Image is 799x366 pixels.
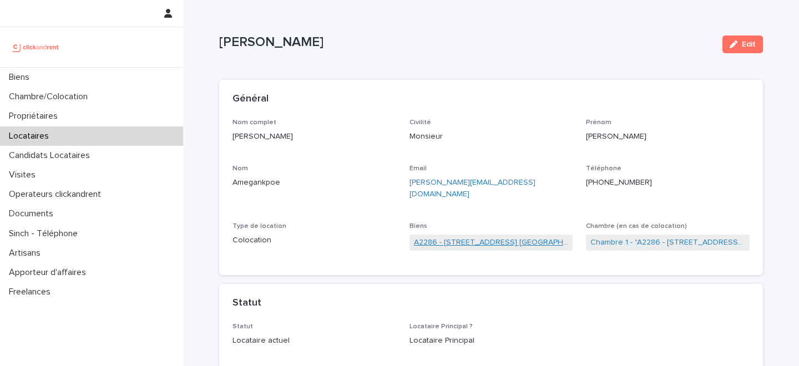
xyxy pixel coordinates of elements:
p: Sinch - Téléphone [4,228,87,239]
p: [PHONE_NUMBER] [586,177,750,189]
p: Apporteur d'affaires [4,267,95,278]
span: Nom [232,165,248,172]
p: Monsieur [409,131,573,143]
p: Amegankpoe [232,177,396,189]
p: Colocation [232,235,396,246]
img: UCB0brd3T0yccxBKYDjQ [9,36,63,58]
span: Prénom [586,119,611,126]
p: Candidats Locataires [4,150,99,161]
button: Edit [722,35,763,53]
p: [PERSON_NAME] [219,34,714,50]
p: Chambre/Colocation [4,91,97,102]
span: Téléphone [586,165,621,172]
p: Freelances [4,287,59,297]
span: Statut [232,323,253,330]
span: Email [409,165,427,172]
h2: Général [232,93,269,105]
p: [PERSON_NAME] [586,131,750,143]
span: Civilité [409,119,431,126]
span: Locataire Principal ? [409,323,473,330]
span: Chambre (en cas de colocation) [586,223,687,230]
p: [PERSON_NAME] [232,131,396,143]
a: Chambre 1 - "A2286 - [STREET_ADDRESS] [GEOGRAPHIC_DATA], [GEOGRAPHIC_DATA] 93600" [590,237,745,248]
a: [PERSON_NAME][EMAIL_ADDRESS][DOMAIN_NAME] [409,179,535,198]
p: Locataire actuel [232,335,396,347]
span: Type de location [232,223,286,230]
p: Visites [4,170,44,180]
p: Biens [4,72,38,83]
h2: Statut [232,297,261,309]
p: Locataire Principal [409,335,573,347]
p: Locataires [4,131,58,141]
p: Operateurs clickandrent [4,189,110,200]
p: Documents [4,209,62,219]
a: A2286 - [STREET_ADDRESS] [GEOGRAPHIC_DATA], [GEOGRAPHIC_DATA] 93600 [414,237,569,248]
span: Nom complet [232,119,276,126]
span: Biens [409,223,427,230]
span: Edit [742,40,756,48]
p: Artisans [4,248,49,258]
p: Propriétaires [4,111,67,121]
